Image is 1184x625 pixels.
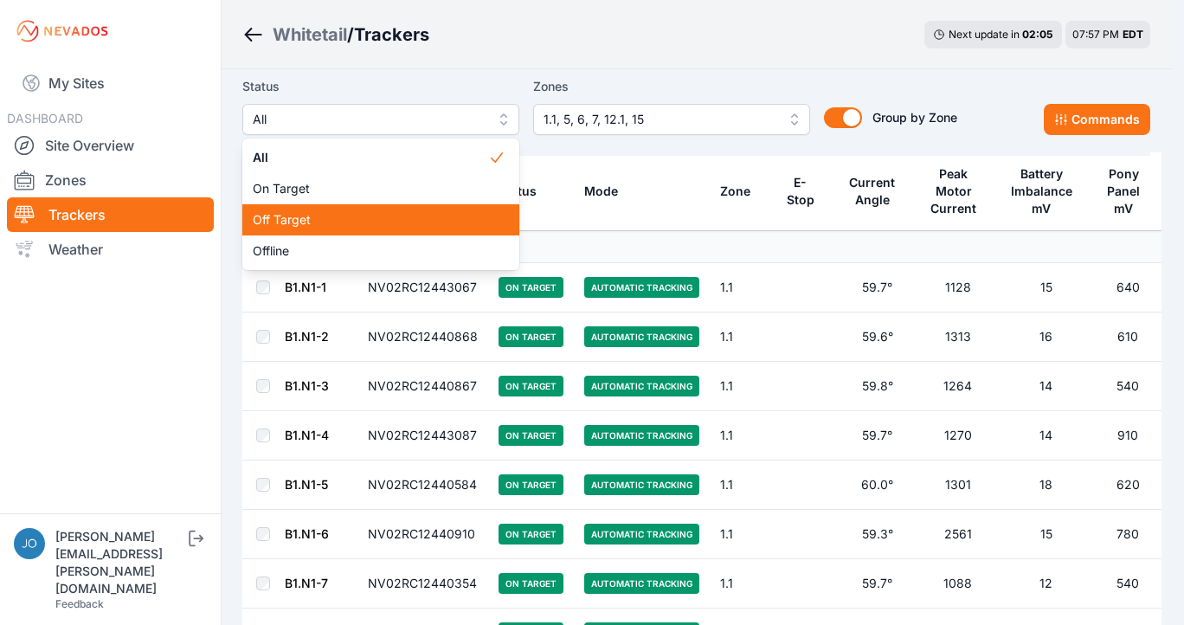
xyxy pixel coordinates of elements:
span: Off Target [253,211,488,229]
span: On Target [253,180,488,197]
span: Offline [253,242,488,260]
button: All [242,104,519,135]
span: All [253,149,488,166]
div: All [242,139,519,270]
span: All [253,109,485,130]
